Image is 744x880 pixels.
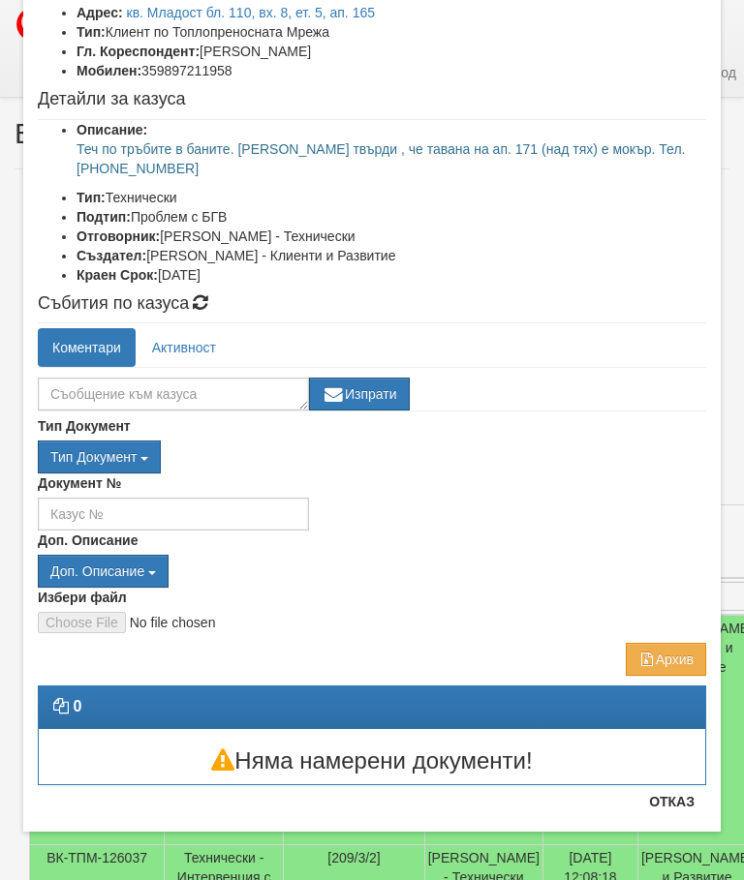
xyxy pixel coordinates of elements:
li: Технически [77,188,706,207]
button: Доп. Описание [38,555,169,588]
label: Тип Документ [38,416,131,436]
li: [DATE] [77,265,706,285]
strong: 0 [73,698,81,714]
label: Документ № [38,473,121,493]
li: [PERSON_NAME] - Клиенти и Развитие [77,246,706,265]
li: Проблем с БГВ [77,207,706,227]
b: Тип: [77,190,106,205]
label: Избери файл [38,588,127,607]
b: Гл. Кореспондент: [77,44,200,59]
div: Двоен клик, за изчистване на избраната стойност. [38,555,706,588]
span: Доп. Описание [50,563,144,579]
li: [PERSON_NAME] [77,42,706,61]
b: Тип: [77,24,106,40]
a: Активност [138,328,231,367]
button: Отказ [637,786,706,817]
button: Архив [626,643,706,676]
b: Описание: [77,122,147,137]
h4: Детайли за казуса [38,90,706,109]
b: Краен Срок: [77,267,158,283]
input: Казус № [38,498,309,531]
li: [PERSON_NAME] - Технически [77,227,706,246]
div: Двоен клик, за изчистване на избраната стойност. [38,440,706,473]
a: Коментари [38,328,136,367]
p: Теч по тръбите в баните. [PERSON_NAME] твърди , че тавана на ап. 171 (над тях) е мокър. Тел.[PHON... [77,139,706,178]
b: Мобилен: [77,63,141,78]
span: Тип Документ [50,449,137,465]
li: 359897211958 [77,61,706,80]
label: Доп. Описание [38,531,138,550]
h3: Няма намерени документи! [39,748,705,774]
li: Клиент по Топлопреносната Мрежа [77,22,706,42]
b: Подтип: [77,209,131,225]
b: Отговорник: [77,228,160,244]
h4: Събития по казуса [38,294,706,314]
button: Изпрати [309,378,410,410]
a: кв. Младост бл. 110, вх. 8, ет. 5, ап. 165 [127,5,376,20]
b: Адрес: [77,5,123,20]
button: Тип Документ [38,440,161,473]
b: Създател: [77,248,146,263]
